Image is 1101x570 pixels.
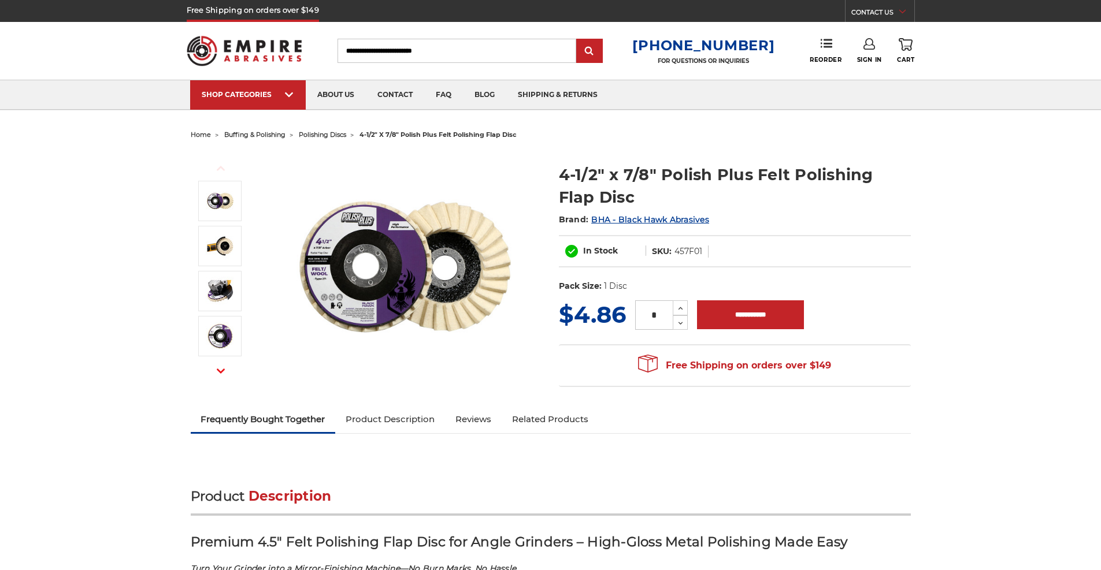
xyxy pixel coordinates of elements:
[463,80,506,110] a: blog
[191,407,336,432] a: Frequently Bought Together
[335,407,445,432] a: Product Description
[191,131,211,139] a: home
[249,488,332,504] span: Description
[502,407,599,432] a: Related Products
[591,214,709,225] a: BHA - Black Hawk Abrasives
[206,322,235,351] img: BHA 4.5 inch polish plus flap disc
[207,156,235,181] button: Previous
[191,533,911,559] h2: Premium 4.5" Felt Polishing Flap Disc for Angle Grinders – High-Gloss Metal Polishing Made Easy
[290,151,521,382] img: buffing and polishing felt flap disc
[224,131,286,139] a: buffing & polishing
[652,245,672,258] dt: SKU:
[202,90,294,99] div: SHOP CATEGORIES
[191,488,245,504] span: Product
[306,80,366,110] a: about us
[506,80,609,110] a: shipping & returns
[632,57,774,65] p: FOR QUESTIONS OR INQUIRIES
[559,280,602,292] dt: Pack Size:
[359,131,517,139] span: 4-1/2" x 7/8" polish plus felt polishing flap disc
[897,38,914,64] a: Cart
[206,277,235,306] img: angle grinder buffing flap disc
[604,280,627,292] dd: 1 Disc
[206,187,235,215] img: buffing and polishing felt flap disc
[632,37,774,54] a: [PHONE_NUMBER]
[810,38,841,63] a: Reorder
[851,6,914,22] a: CONTACT US
[187,28,302,73] img: Empire Abrasives
[583,245,618,256] span: In Stock
[674,245,702,258] dd: 457F01
[810,56,841,64] span: Reorder
[559,214,589,225] span: Brand:
[206,232,235,260] img: felt flap disc for angle grinder
[207,359,235,383] button: Next
[559,163,911,208] h1: 4-1/2" x 7/8" Polish Plus Felt Polishing Flap Disc
[424,80,463,110] a: faq
[445,407,502,432] a: Reviews
[897,56,914,64] span: Cart
[857,56,882,64] span: Sign In
[299,131,346,139] a: polishing discs
[559,300,626,329] span: $4.86
[578,40,601,63] input: Submit
[638,354,831,377] span: Free Shipping on orders over $149
[366,80,424,110] a: contact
